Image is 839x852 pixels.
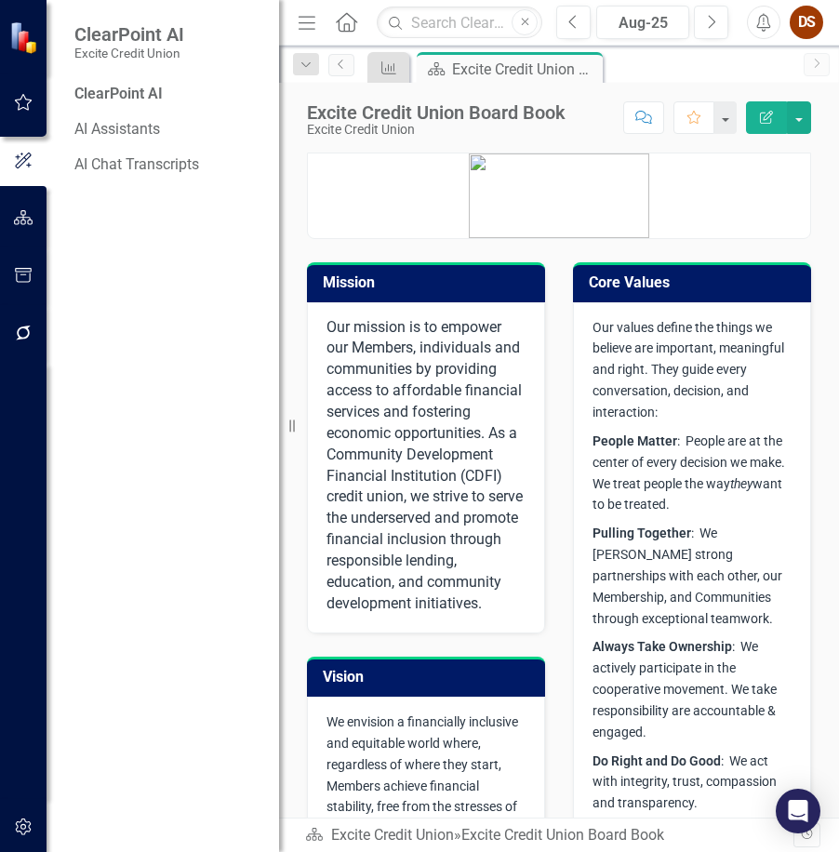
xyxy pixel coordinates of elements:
[603,12,683,34] div: Aug-25
[593,433,677,448] strong: People Matter
[589,274,802,291] h3: Core Values
[9,21,42,54] img: ClearPoint Strategy
[469,153,649,238] img: mceclip1.png
[331,826,454,844] a: Excite Credit Union
[730,476,752,491] em: they
[74,46,184,60] small: Excite Credit Union
[74,84,260,105] div: ClearPoint AI
[305,825,793,846] div: »
[593,320,784,419] span: Our values define the things we believe are important, meaningful and right. They guide every con...
[461,826,664,844] div: Excite Credit Union Board Book
[323,274,536,291] h3: Mission
[593,639,732,654] strong: Always Take Ownership
[377,7,542,39] input: Search ClearPoint...
[593,753,721,768] strong: Do Right and Do Good
[323,669,536,686] h3: Vision
[790,6,823,39] button: DS
[307,123,566,137] div: Excite Credit Union
[74,154,260,176] a: AI Chat Transcripts
[74,119,260,140] a: AI Assistants
[593,433,788,513] span: : People are at the center of every decision we make. We treat people the way want to be treated.
[326,317,526,615] p: Our mission is to empower our Members, individuals and communities by providing access to afforda...
[307,102,566,123] div: Excite Credit Union Board Book
[593,526,691,540] strong: Pulling Together
[593,526,782,625] span: : We [PERSON_NAME] strong partnerships with each other, our Membership, and Communities through e...
[74,23,184,46] span: ClearPoint AI
[452,58,598,81] div: Excite Credit Union Board Book
[593,753,777,811] span: : We act with integrity, trust, compassion and transparency.
[593,639,777,739] span: : We actively participate in the cooperative movement. We take responsibility are accountable & e...
[776,789,820,833] div: Open Intercom Messenger
[596,6,689,39] button: Aug-25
